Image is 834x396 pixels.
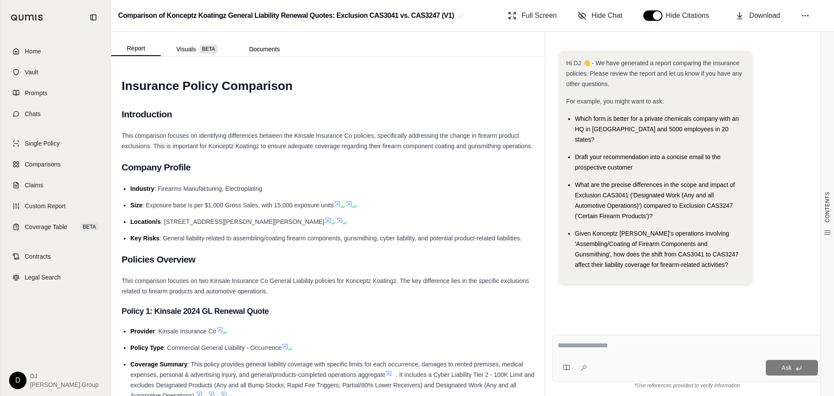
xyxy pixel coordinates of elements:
[6,134,106,153] a: Single Policy
[504,7,560,24] button: Full Screen
[161,218,324,225] span: : [STREET_ADDRESS][PERSON_NAME][PERSON_NAME]
[30,372,99,380] span: DJ
[6,176,106,195] a: Claims
[575,181,735,220] span: What are the precise differences in the scope and impact of Exclusion CAS3041 ('Designated Work (...
[11,14,43,21] img: Qumis Logo
[6,196,106,216] a: Custom Report
[25,89,47,97] span: Prompts
[122,250,534,269] h2: Policies Overview
[6,42,106,61] a: Home
[111,41,161,56] button: Report
[574,7,626,24] button: Hide Chat
[130,185,154,192] span: Industry
[575,153,720,171] span: Draft your recommendation into a concise email to the prospective customer
[130,344,164,351] span: Policy Type
[6,268,106,287] a: Legal Search
[130,361,523,378] span: : This policy provides general liability coverage with specific limits for each occurrence, damag...
[159,235,522,242] span: : General liability related to assembling/coating firearm components, gunsmithing, cyber liabilit...
[732,7,784,24] button: Download
[575,115,738,143] span: Which form is better for a private chemicals company with an HQ in [GEOGRAPHIC_DATA] and 5000 emp...
[199,45,218,53] span: BETA
[25,68,38,77] span: Vault
[6,155,106,174] a: Comparisons
[592,10,622,21] span: Hide Chat
[6,247,106,266] a: Contracts
[522,10,557,21] span: Full Screen
[122,158,534,176] h2: Company Profile
[25,181,43,190] span: Claims
[824,192,831,223] span: CONTENTS
[6,104,106,123] a: Chats
[25,252,51,261] span: Contracts
[122,132,533,150] span: This comparison focuses on identifying differences between the Kinsale Insurance Co policies, spe...
[25,110,41,118] span: Chats
[25,47,41,56] span: Home
[25,139,60,148] span: Single Policy
[356,202,358,209] span: .
[6,63,106,82] a: Vault
[781,364,791,371] span: Ask
[130,202,142,209] span: Size
[130,361,188,368] span: Coverage Summary
[233,42,295,56] button: Documents
[6,217,106,236] a: Coverage TableBETA
[142,202,334,209] span: : Exposure base is per $1,000 Gross Sales, with 15,000 exposure units
[566,60,742,87] span: Hi DJ 👋 - We have generated a report comparing the insurance policies. Please review the report a...
[566,98,664,105] span: For example, you might want to ask:
[25,160,60,169] span: Comparisons
[30,380,99,389] span: [PERSON_NAME] Group
[161,42,233,56] button: Visuals
[9,372,26,389] div: D
[86,10,100,24] button: Collapse sidebar
[80,223,99,231] span: BETA
[766,360,818,376] button: Ask
[666,10,715,21] span: Hide Citations
[130,235,159,242] span: Key Risks
[552,382,824,389] div: *Use references provided to verify information.
[25,202,66,210] span: Custom Report
[6,83,106,103] a: Prompts
[25,223,67,231] span: Coverage Table
[122,105,534,123] h2: Introduction
[154,185,262,192] span: : Firearms Manufacturing, Electroplating
[122,303,534,319] h3: Policy 1: Kinsale 2024 GL Renewal Quote
[130,218,161,225] span: Location/s
[130,328,155,335] span: Provider
[575,230,738,268] span: Given Konceptz [PERSON_NAME]'s operations involving 'Assembling/Coating of Firearm Components and...
[122,277,529,295] span: This comparison focuses on two Kinsale Insurance Co General Liability policies for Konceptz Koati...
[118,8,454,23] h2: Comparison of Konceptz Koatingz General Liability Renewal Quotes: Exclusion CAS3041 vs. CAS3247 (V1)
[749,10,780,21] span: Download
[155,328,216,335] span: : Kinsale Insurance Co
[164,344,282,351] span: : Commercial General Liability - Occurrence
[122,74,534,98] h1: Insurance Policy Comparison
[25,273,61,282] span: Legal Search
